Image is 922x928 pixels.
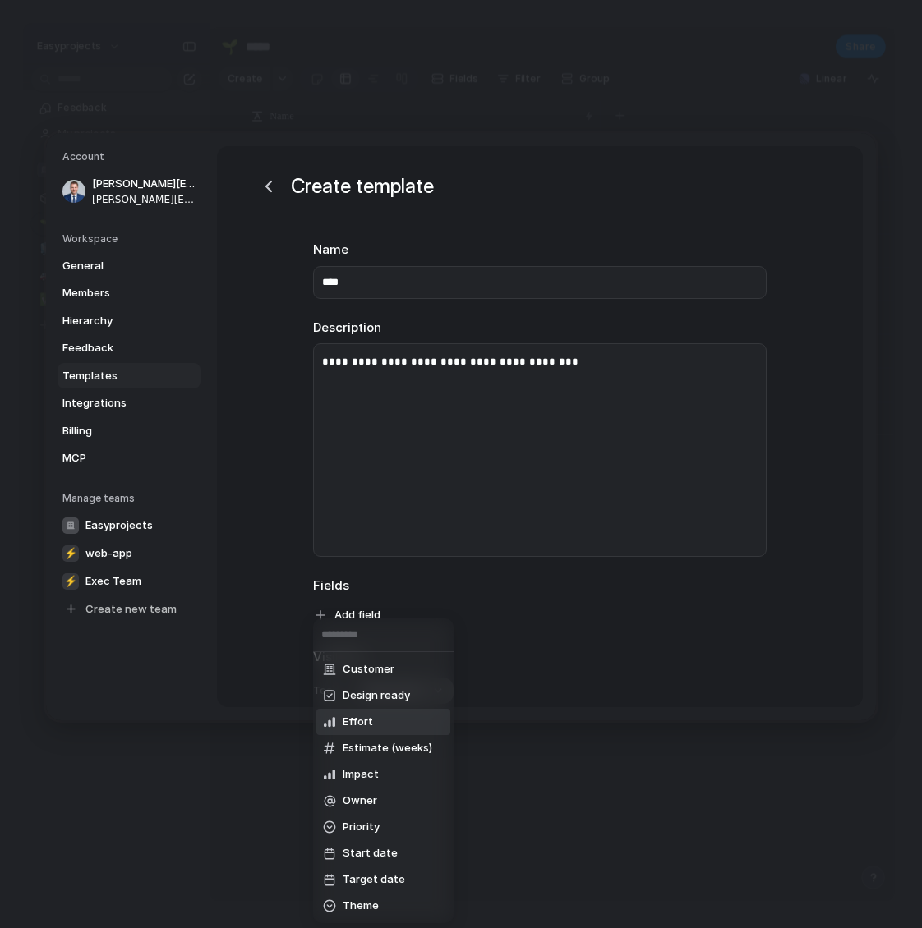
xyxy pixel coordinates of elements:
span: Customer [343,661,394,678]
span: Theme [343,898,379,914]
span: Target date [343,871,405,888]
span: Design ready [343,687,410,704]
span: Owner [343,792,377,809]
span: Estimate (weeks) [343,740,432,756]
span: Impact [343,766,379,783]
span: Effort [343,714,373,730]
span: Start date [343,845,398,861]
span: Priority [343,819,380,835]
